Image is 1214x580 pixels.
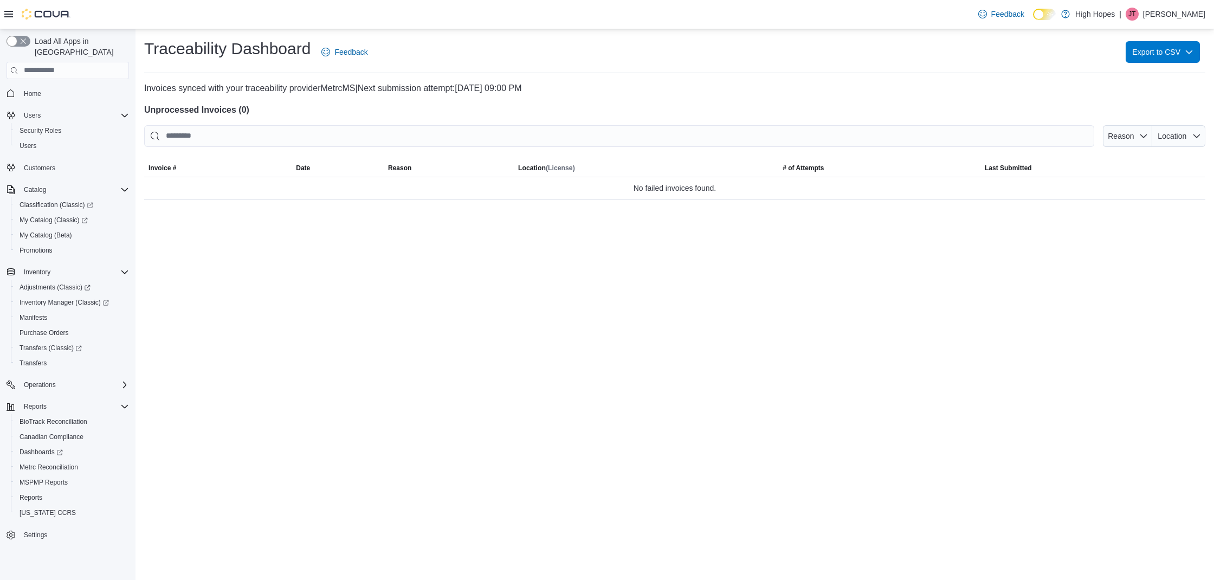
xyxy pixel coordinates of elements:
span: My Catalog (Classic) [15,214,129,227]
a: Promotions [15,244,57,257]
span: Dark Mode [1033,20,1034,21]
a: MSPMP Reports [15,476,72,489]
span: Metrc Reconciliation [20,463,78,472]
span: Home [20,87,129,100]
span: MSPMP Reports [15,476,129,489]
span: Promotions [15,244,129,257]
button: Reports [20,400,51,413]
a: Transfers (Classic) [15,341,86,355]
span: Security Roles [15,124,129,137]
span: Adjustments (Classic) [20,283,91,292]
h5: Location [518,164,575,172]
span: Dashboards [20,448,63,456]
a: BioTrack Reconciliation [15,415,92,428]
nav: Complex example [7,81,129,571]
span: My Catalog (Classic) [20,216,88,224]
button: Export to CSV [1126,41,1200,63]
a: Metrc Reconciliation [15,461,82,474]
h4: Unprocessed Invoices ( 0 ) [144,104,1205,117]
span: Canadian Compliance [15,430,129,443]
span: MSPMP Reports [20,478,68,487]
p: High Hopes [1075,8,1115,21]
span: Reason [388,164,411,172]
span: Classification (Classic) [20,201,93,209]
span: No failed invoices found. [634,182,716,195]
span: Adjustments (Classic) [15,281,129,294]
span: Users [15,139,129,152]
span: Reports [15,491,129,504]
span: Reports [20,400,129,413]
button: Catalog [2,182,133,197]
a: Transfers (Classic) [11,340,133,356]
span: Manifests [15,311,129,324]
a: Classification (Classic) [11,197,133,212]
h1: Traceability Dashboard [144,38,311,60]
button: Reports [11,490,133,505]
button: Canadian Compliance [11,429,133,444]
span: Customers [24,164,55,172]
span: Export to CSV [1132,41,1193,63]
span: Transfers [20,359,47,368]
img: Cova [22,9,70,20]
a: Adjustments (Classic) [15,281,95,294]
a: Reports [15,491,47,504]
button: [US_STATE] CCRS [11,505,133,520]
input: Dark Mode [1033,9,1056,20]
span: Reports [20,493,42,502]
button: Promotions [11,243,133,258]
span: Catalog [24,185,46,194]
span: Dashboards [15,446,129,459]
span: Feedback [334,47,367,57]
button: Catalog [20,183,50,196]
button: Reason [1103,125,1152,147]
p: [PERSON_NAME] [1143,8,1205,21]
button: MSPMP Reports [11,475,133,490]
span: Invoice # [148,164,176,172]
button: Inventory [2,265,133,280]
span: Customers [20,161,129,175]
button: Settings [2,527,133,543]
span: BioTrack Reconciliation [15,415,129,428]
a: [US_STATE] CCRS [15,506,80,519]
span: Transfers [15,357,129,370]
span: Purchase Orders [20,328,69,337]
span: Users [24,111,41,120]
span: Settings [20,528,129,542]
button: Purchase Orders [11,325,133,340]
span: BioTrack Reconciliation [20,417,87,426]
a: Security Roles [15,124,66,137]
span: Reports [24,402,47,411]
span: Operations [20,378,129,391]
span: Transfers (Classic) [20,344,82,352]
button: Security Roles [11,123,133,138]
a: Transfers [15,357,51,370]
a: Purchase Orders [15,326,73,339]
a: Feedback [974,3,1029,25]
span: Catalog [20,183,129,196]
p: Invoices synced with your traceability provider MetrcMS | [DATE] 09:00 PM [144,82,1205,95]
a: My Catalog (Classic) [11,212,133,228]
a: Home [20,87,46,100]
a: Inventory Manager (Classic) [11,295,133,310]
span: Metrc Reconciliation [15,461,129,474]
a: Manifests [15,311,51,324]
span: (License) [546,164,575,172]
a: Inventory Manager (Classic) [15,296,113,309]
span: Inventory Manager (Classic) [15,296,129,309]
span: Feedback [991,9,1024,20]
button: Invoice # [144,159,292,177]
span: Inventory [20,266,129,279]
button: Date [292,159,384,177]
a: Customers [20,162,60,175]
a: Canadian Compliance [15,430,88,443]
span: Date [296,164,310,172]
span: Operations [24,381,56,389]
button: Customers [2,160,133,176]
p: | [1119,8,1121,21]
button: Operations [2,377,133,392]
span: Classification (Classic) [15,198,129,211]
span: Next submission attempt: [358,83,455,93]
span: Last Submitted [985,164,1032,172]
button: BioTrack Reconciliation [11,414,133,429]
span: JT [1128,8,1135,21]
